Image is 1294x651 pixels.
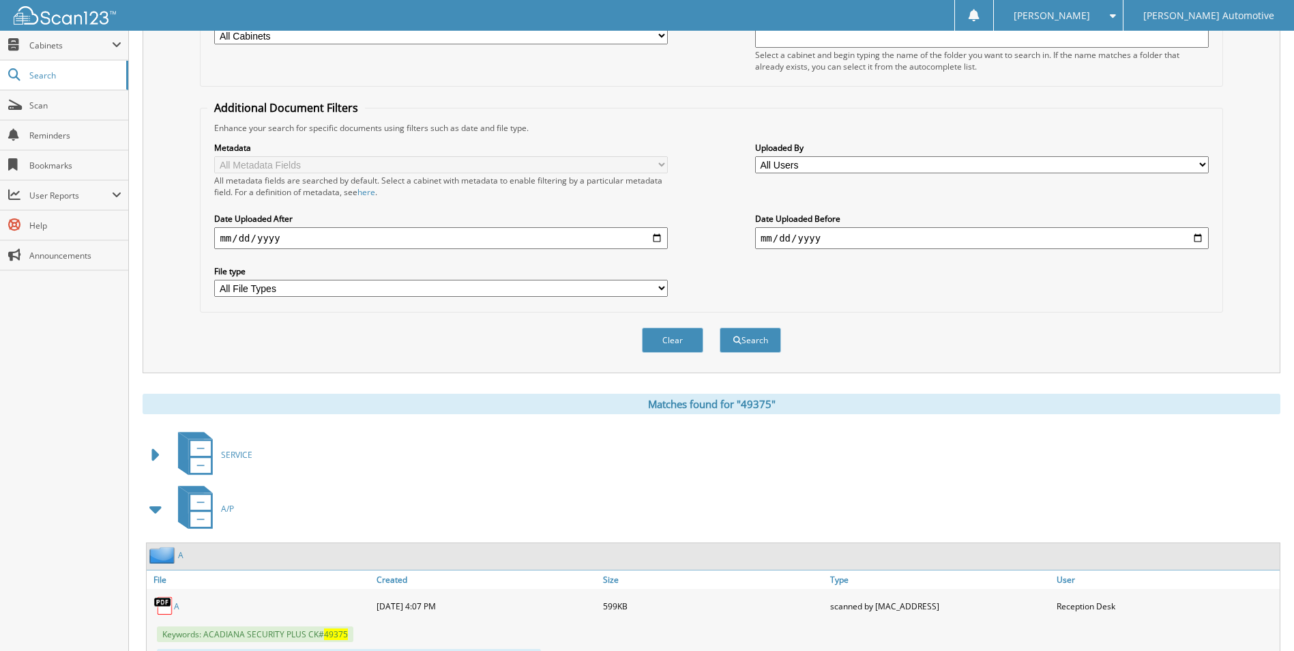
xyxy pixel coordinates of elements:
[221,503,234,515] span: A/P
[14,6,116,25] img: scan123-logo-white.svg
[174,601,179,612] a: A
[214,142,668,154] label: Metadata
[720,328,781,353] button: Search
[29,40,112,51] span: Cabinets
[755,49,1209,72] div: Select a cabinet and begin typing the name of the folder you want to search in. If the name match...
[170,428,252,482] a: SERVICE
[178,549,183,561] a: A
[214,213,668,225] label: Date Uploaded After
[170,482,234,536] a: A/P
[373,570,600,589] a: Created
[600,570,826,589] a: Size
[29,130,121,141] span: Reminders
[149,547,178,564] img: folder2.png
[755,213,1209,225] label: Date Uploaded Before
[1143,12,1274,20] span: [PERSON_NAME] Automotive
[143,394,1280,414] div: Matches found for "49375"
[214,227,668,249] input: start
[1053,570,1280,589] a: User
[600,592,826,620] div: 599KB
[1014,12,1090,20] span: [PERSON_NAME]
[1226,585,1294,651] iframe: Chat Widget
[324,628,348,640] span: 49375
[153,596,174,616] img: PDF.png
[157,626,353,642] span: Keywords: ACADIANA SECURITY PLUS CK#
[827,570,1053,589] a: Type
[373,592,600,620] div: [DATE] 4:07 PM
[357,186,375,198] a: here
[29,250,121,261] span: Announcements
[214,265,668,277] label: File type
[29,100,121,111] span: Scan
[29,70,119,81] span: Search
[29,220,121,231] span: Help
[1053,592,1280,620] div: Reception Desk
[214,175,668,198] div: All metadata fields are searched by default. Select a cabinet with metadata to enable filtering b...
[29,160,121,171] span: Bookmarks
[221,449,252,461] span: SERVICE
[642,328,703,353] button: Clear
[29,190,112,201] span: User Reports
[207,100,365,115] legend: Additional Document Filters
[827,592,1053,620] div: scanned by [MAC_ADDRESS]
[755,142,1209,154] label: Uploaded By
[147,570,373,589] a: File
[755,227,1209,249] input: end
[207,122,1215,134] div: Enhance your search for specific documents using filters such as date and file type.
